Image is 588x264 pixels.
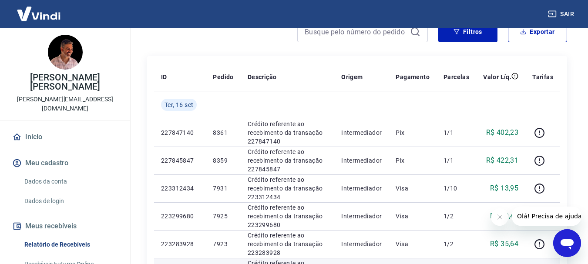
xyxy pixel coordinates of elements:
[305,25,407,38] input: Busque pelo número do pedido
[490,239,518,249] p: R$ 35,64
[444,240,469,248] p: 1/2
[161,184,199,193] p: 223312434
[213,184,233,193] p: 7931
[21,173,120,190] a: Dados da conta
[10,217,120,236] button: Meus recebíveis
[10,154,120,173] button: Meu cadastro
[7,73,123,91] p: [PERSON_NAME] [PERSON_NAME]
[444,128,469,137] p: 1/1
[512,207,581,226] iframe: Mensagem da empresa
[161,73,167,81] p: ID
[341,212,382,221] p: Intermediador
[213,240,233,248] p: 7923
[48,35,83,70] img: 744ce54e-032b-4667-b4f1-84be2512195f.jpeg
[341,240,382,248] p: Intermediador
[491,208,508,226] iframe: Fechar mensagem
[396,240,430,248] p: Visa
[341,184,382,193] p: Intermediador
[248,175,327,201] p: Crédito referente ao recebimento da transação 223312434
[248,147,327,174] p: Crédito referente ao recebimento da transação 227845847
[444,184,469,193] p: 1/10
[21,192,120,210] a: Dados de login
[10,127,120,147] a: Início
[213,156,233,165] p: 8359
[248,231,327,257] p: Crédito referente ao recebimento da transação 223283928
[396,212,430,221] p: Visa
[438,21,497,42] button: Filtros
[444,156,469,165] p: 1/1
[213,73,233,81] p: Pedido
[396,156,430,165] p: Pix
[161,240,199,248] p: 223283928
[248,73,277,81] p: Descrição
[396,73,430,81] p: Pagamento
[161,156,199,165] p: 227845847
[7,95,123,113] p: [PERSON_NAME][EMAIL_ADDRESS][DOMAIN_NAME]
[213,128,233,137] p: 8361
[341,156,382,165] p: Intermediador
[546,6,578,22] button: Sair
[21,236,120,254] a: Relatório de Recebíveis
[444,212,469,221] p: 1/2
[161,128,199,137] p: 227847140
[486,127,519,138] p: R$ 402,23
[10,0,67,27] img: Vindi
[161,212,199,221] p: 223299680
[508,21,567,42] button: Exportar
[341,73,363,81] p: Origem
[396,128,430,137] p: Pix
[248,203,327,229] p: Crédito referente ao recebimento da transação 223299680
[396,184,430,193] p: Visa
[341,128,382,137] p: Intermediador
[490,183,518,194] p: R$ 13,95
[444,73,469,81] p: Parcelas
[490,211,518,221] p: R$ 29,47
[5,6,73,13] span: Olá! Precisa de ajuda?
[553,229,581,257] iframe: Botão para abrir a janela de mensagens
[213,212,233,221] p: 7925
[248,120,327,146] p: Crédito referente ao recebimento da transação 227847140
[483,73,511,81] p: Valor Líq.
[486,155,519,166] p: R$ 422,31
[532,73,553,81] p: Tarifas
[165,100,193,109] span: Ter, 16 set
